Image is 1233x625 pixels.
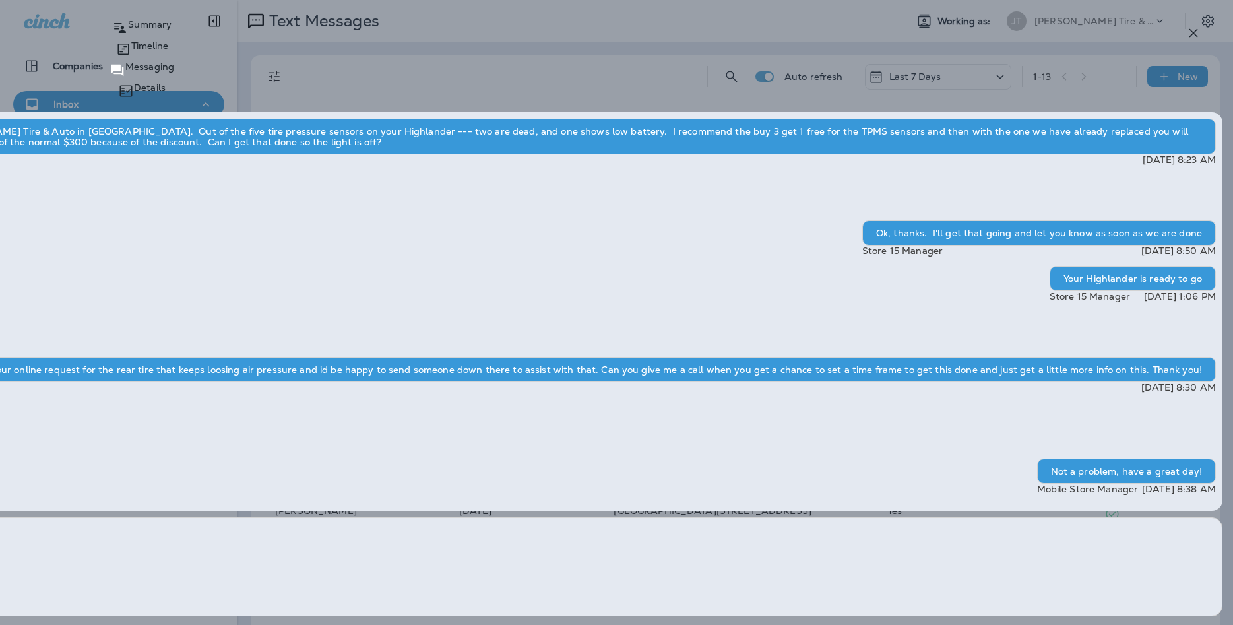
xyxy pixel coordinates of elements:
p: Store 15 Manager [1050,291,1130,302]
div: Your Highlander is ready to go [1050,266,1216,291]
p: Messaging [125,61,174,72]
p: Mobile Store Manager [1037,484,1139,494]
p: Summary [128,19,172,30]
p: [DATE] 8:50 AM [1141,246,1216,256]
p: Store 15 Manager [862,246,943,256]
p: Timeline [131,40,169,51]
p: [DATE] 8:23 AM [1143,154,1216,165]
p: [DATE] 8:30 AM [1141,382,1216,393]
p: [DATE] 8:38 AM [1142,484,1216,494]
p: Details [134,82,166,93]
div: Not a problem, have a great day! [1037,459,1216,484]
div: Ok, thanks. I'll get that going and let you know as soon as we are done [862,220,1216,246]
p: [DATE] 1:06 PM [1144,291,1216,302]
